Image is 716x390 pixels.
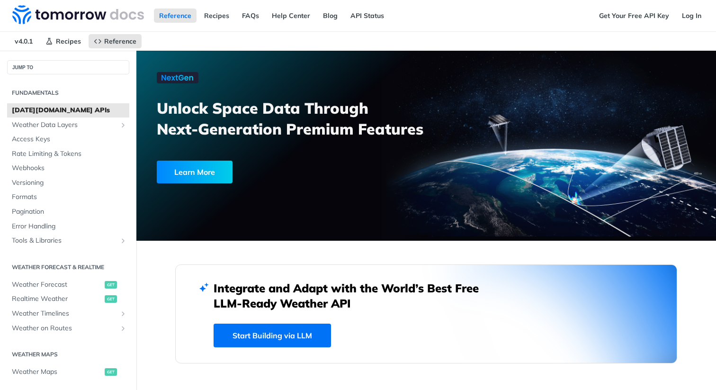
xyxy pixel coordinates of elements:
[7,176,129,190] a: Versioning
[12,135,127,144] span: Access Keys
[56,37,81,45] span: Recipes
[12,236,117,245] span: Tools & Libraries
[12,324,117,333] span: Weather on Routes
[7,60,129,74] button: JUMP TO
[7,132,129,146] a: Access Keys
[7,263,129,272] h2: Weather Forecast & realtime
[104,37,136,45] span: Reference
[105,368,117,376] span: get
[157,72,198,83] img: NextGen
[237,9,264,23] a: FAQs
[157,161,233,183] div: Learn More
[7,219,129,234] a: Error Handling
[7,278,129,292] a: Weather Forecastget
[154,9,197,23] a: Reference
[9,34,38,48] span: v4.0.1
[89,34,142,48] a: Reference
[119,325,127,332] button: Show subpages for Weather on Routes
[105,281,117,289] span: get
[7,350,129,359] h2: Weather Maps
[12,294,102,304] span: Realtime Weather
[12,309,117,318] span: Weather Timelines
[157,98,437,139] h3: Unlock Space Data Through Next-Generation Premium Features
[105,295,117,303] span: get
[12,120,117,130] span: Weather Data Layers
[12,207,127,217] span: Pagination
[12,163,127,173] span: Webhooks
[318,9,343,23] a: Blog
[199,9,234,23] a: Recipes
[12,5,144,24] img: Tomorrow.io Weather API Docs
[119,121,127,129] button: Show subpages for Weather Data Layers
[12,149,127,159] span: Rate Limiting & Tokens
[12,106,127,115] span: [DATE][DOMAIN_NAME] APIs
[7,190,129,204] a: Formats
[214,324,331,347] a: Start Building via LLM
[12,280,102,290] span: Weather Forecast
[119,237,127,245] button: Show subpages for Tools & Libraries
[7,118,129,132] a: Weather Data LayersShow subpages for Weather Data Layers
[119,310,127,317] button: Show subpages for Weather Timelines
[7,234,129,248] a: Tools & LibrariesShow subpages for Tools & Libraries
[157,161,380,183] a: Learn More
[7,365,129,379] a: Weather Mapsget
[7,161,129,175] a: Webhooks
[7,103,129,118] a: [DATE][DOMAIN_NAME] APIs
[7,321,129,336] a: Weather on RoutesShow subpages for Weather on Routes
[267,9,315,23] a: Help Center
[214,281,493,311] h2: Integrate and Adapt with the World’s Best Free LLM-Ready Weather API
[12,222,127,231] span: Error Handling
[345,9,389,23] a: API Status
[7,307,129,321] a: Weather TimelinesShow subpages for Weather Timelines
[12,367,102,377] span: Weather Maps
[12,192,127,202] span: Formats
[12,178,127,188] span: Versioning
[7,205,129,219] a: Pagination
[677,9,707,23] a: Log In
[40,34,86,48] a: Recipes
[594,9,674,23] a: Get Your Free API Key
[7,292,129,306] a: Realtime Weatherget
[7,89,129,97] h2: Fundamentals
[7,147,129,161] a: Rate Limiting & Tokens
